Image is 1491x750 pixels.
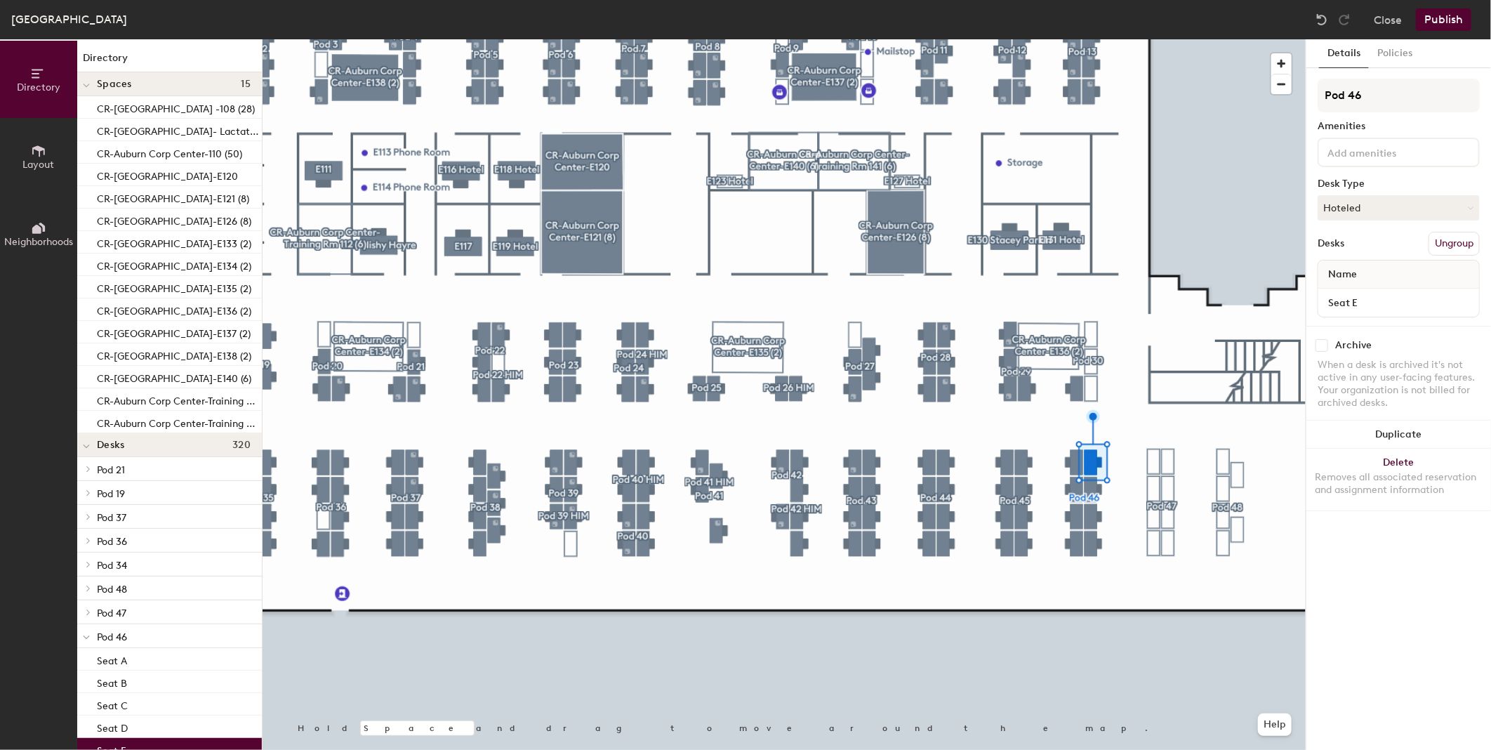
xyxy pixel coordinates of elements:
[1321,293,1476,312] input: Unnamed desk
[97,560,127,572] span: Pod 34
[1315,471,1483,496] div: Removes all associated reservation and assignment information
[1318,178,1480,190] div: Desk Type
[97,144,242,160] p: CR-Auburn Corp Center-110 (50)
[1321,262,1364,287] span: Name
[97,673,127,690] p: Seat B
[97,651,127,667] p: Seat A
[97,234,251,250] p: CR-[GEOGRAPHIC_DATA]-E133 (2)
[1258,713,1292,736] button: Help
[97,464,125,476] span: Pod 21
[97,369,251,385] p: CR-[GEOGRAPHIC_DATA]-E140 (6)
[1318,195,1480,221] button: Hoteled
[97,607,126,619] span: Pod 47
[11,11,127,28] div: [GEOGRAPHIC_DATA]
[4,236,73,248] span: Neighborhoods
[241,79,251,90] span: 15
[97,584,127,596] span: Pod 48
[97,512,126,524] span: Pod 37
[1318,121,1480,132] div: Amenities
[97,324,251,340] p: CR-[GEOGRAPHIC_DATA]-E137 (2)
[97,718,128,735] p: Seat D
[97,414,259,430] p: CR-Auburn Corp Center-Training Rm 141 (6)
[97,631,127,643] span: Pod 46
[1306,449,1491,511] button: DeleteRemoves all associated reservation and assignment information
[97,189,249,205] p: CR-[GEOGRAPHIC_DATA]-E121 (8)
[77,51,262,72] h1: Directory
[97,166,238,183] p: CR-[GEOGRAPHIC_DATA]-E120
[1429,232,1480,256] button: Ungroup
[97,211,251,228] p: CR-[GEOGRAPHIC_DATA]-E126 (8)
[1335,340,1372,351] div: Archive
[1306,421,1491,449] button: Duplicate
[1337,13,1351,27] img: Redo
[97,346,251,362] p: CR-[GEOGRAPHIC_DATA]-E138 (2)
[97,391,259,407] p: CR-Auburn Corp Center-Training Rm 112 (6)
[1374,8,1402,31] button: Close
[97,79,132,90] span: Spaces
[1369,39,1421,68] button: Policies
[1319,39,1369,68] button: Details
[1416,8,1471,31] button: Publish
[23,159,55,171] span: Layout
[232,440,251,451] span: 320
[97,301,251,317] p: CR-[GEOGRAPHIC_DATA]-E136 (2)
[1325,143,1451,160] input: Add amenities
[97,488,125,500] span: Pod 19
[97,256,251,272] p: CR-[GEOGRAPHIC_DATA]-E134 (2)
[97,99,255,115] p: CR-[GEOGRAPHIC_DATA] -108 (28)
[97,440,124,451] span: Desks
[1318,238,1344,249] div: Desks
[1315,13,1329,27] img: Undo
[97,279,251,295] p: CR-[GEOGRAPHIC_DATA]-E135 (2)
[17,81,60,93] span: Directory
[97,121,259,138] p: CR-[GEOGRAPHIC_DATA]- Lactation Rm E107
[1318,359,1480,409] div: When a desk is archived it's not active in any user-facing features. Your organization is not bil...
[97,536,127,548] span: Pod 36
[97,696,128,712] p: Seat C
